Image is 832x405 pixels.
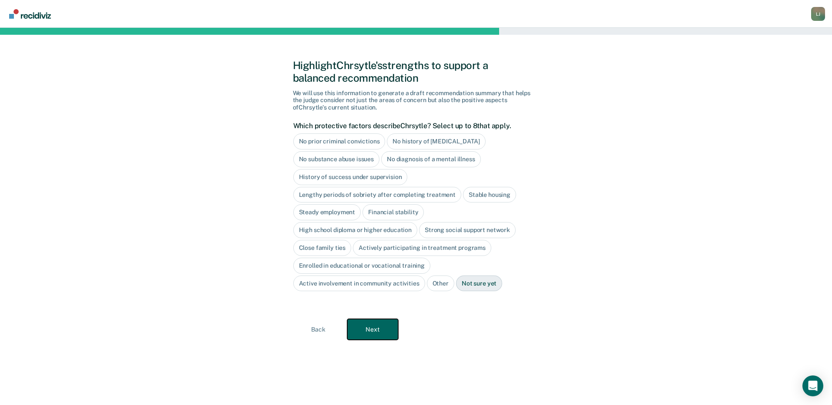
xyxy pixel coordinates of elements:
[419,222,516,238] div: Strong social support network
[802,375,823,396] div: Open Intercom Messenger
[293,151,380,167] div: No substance abuse issues
[293,169,408,185] div: History of success under supervision
[427,276,454,292] div: Other
[293,59,540,84] div: Highlight Chrsytle's strengths to support a balanced recommendation
[293,90,540,111] div: We will use this information to generate a draft recommendation summary that helps the judge cons...
[293,133,386,149] div: No prior criminal convictions
[293,204,361,220] div: Steady employment
[362,204,424,220] div: Financial stability
[293,222,418,238] div: High school diploma or higher education
[456,276,502,292] div: Not sure yet
[293,258,431,274] div: Enrolled in educational or vocational training
[293,240,352,256] div: Close family ties
[293,122,535,130] label: Which protective factors describe Chrsytle ? Select up to 8 that apply.
[293,187,461,203] div: Lengthy periods of sobriety after completing treatment
[347,319,398,340] button: Next
[353,240,491,256] div: Actively participating in treatment programs
[463,187,516,203] div: Stable housing
[293,276,425,292] div: Active involvement in community activities
[811,7,825,21] button: Profile dropdown button
[9,9,51,19] img: Recidiviz
[387,133,485,149] div: No history of [MEDICAL_DATA]
[811,7,825,21] div: L J
[293,319,344,340] button: Back
[381,151,481,167] div: No diagnosis of a mental illness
